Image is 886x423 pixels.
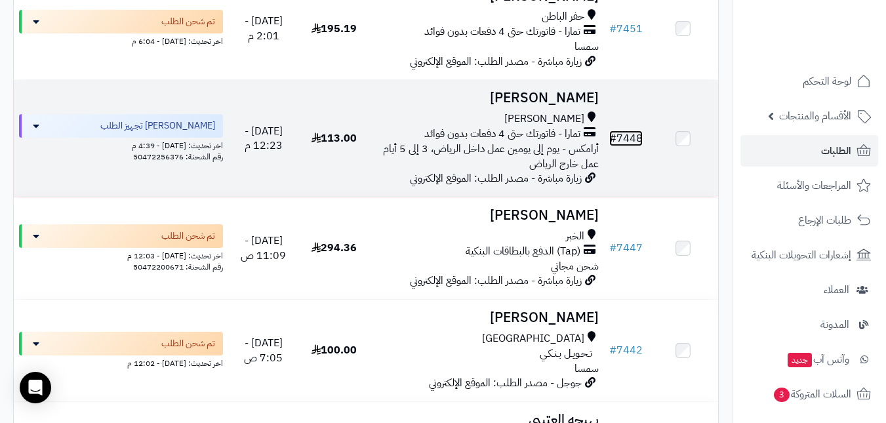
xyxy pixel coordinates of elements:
[609,21,643,37] a: #7451
[740,274,878,306] a: العملاء
[820,315,849,334] span: المدونة
[740,344,878,375] a: وآتس آبجديد
[161,230,215,243] span: تم شحن الطلب
[410,171,582,186] span: زيارة مباشرة - مصدر الطلب: الموقع الإلكتروني
[19,33,223,47] div: اخر تحديث: [DATE] - 6:04 م
[609,131,616,146] span: #
[609,240,643,256] a: #7447
[540,346,592,361] span: تـحـويـل بـنـكـي
[574,39,599,54] span: سمسا
[752,246,851,264] span: إشعارات التحويلات البنكية
[798,211,851,230] span: طلبات الإرجاع
[779,107,851,125] span: الأقسام والمنتجات
[424,127,580,142] span: تمارا - فاتورتك حتى 4 دفعات بدون فوائد
[374,91,599,106] h3: [PERSON_NAME]
[740,170,878,201] a: المراجعات والأسئلة
[374,310,599,325] h3: [PERSON_NAME]
[740,378,878,410] a: السلات المتروكة3
[609,342,616,358] span: #
[241,233,286,264] span: [DATE] - 11:09 ص
[312,342,357,358] span: 100.00
[19,248,223,262] div: اخر تحديث: [DATE] - 12:03 م
[100,119,215,132] span: [PERSON_NAME] تجهيز الطلب
[374,208,599,223] h3: [PERSON_NAME]
[740,66,878,97] a: لوحة التحكم
[245,123,283,154] span: [DATE] - 12:23 م
[574,361,599,376] span: سمسا
[740,239,878,271] a: إشعارات التحويلات البنكية
[312,240,357,256] span: 294.36
[740,135,878,167] a: الطلبات
[740,205,878,236] a: طلبات الإرجاع
[161,15,215,28] span: تم شحن الطلب
[773,385,851,403] span: السلات المتروكة
[566,229,584,244] span: الخبر
[551,258,599,274] span: شحن مجاني
[429,375,582,391] span: جوجل - مصدر الطلب: الموقع الإلكتروني
[312,131,357,146] span: 113.00
[609,21,616,37] span: #
[824,281,849,299] span: العملاء
[773,387,790,403] span: 3
[786,350,849,369] span: وآتس آب
[19,138,223,151] div: اخر تحديث: [DATE] - 4:39 م
[482,331,584,346] span: [GEOGRAPHIC_DATA]
[609,131,643,146] a: #7448
[803,72,851,91] span: لوحة التحكم
[740,309,878,340] a: المدونة
[161,337,215,350] span: تم شحن الطلب
[133,151,223,163] span: رقم الشحنة: 50472256376
[383,141,599,172] span: أرامكس - يوم إلى يومين عمل داخل الرياض، 3 إلى 5 أيام عمل خارج الرياض
[466,244,580,259] span: (Tap) الدفع بالبطاقات البنكية
[788,353,812,367] span: جديد
[244,335,283,366] span: [DATE] - 7:05 ص
[312,21,357,37] span: 195.19
[504,111,584,127] span: [PERSON_NAME]
[20,372,51,403] div: Open Intercom Messenger
[542,9,584,24] span: حفر الباطن
[777,176,851,195] span: المراجعات والأسئلة
[245,13,283,44] span: [DATE] - 2:01 م
[821,142,851,160] span: الطلبات
[424,24,580,39] span: تمارا - فاتورتك حتى 4 دفعات بدون فوائد
[609,342,643,358] a: #7442
[797,18,874,46] img: logo-2.png
[133,261,223,273] span: رقم الشحنة: 50472200671
[410,54,582,70] span: زيارة مباشرة - مصدر الطلب: الموقع الإلكتروني
[410,273,582,289] span: زيارة مباشرة - مصدر الطلب: الموقع الإلكتروني
[609,240,616,256] span: #
[19,355,223,369] div: اخر تحديث: [DATE] - 12:02 م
